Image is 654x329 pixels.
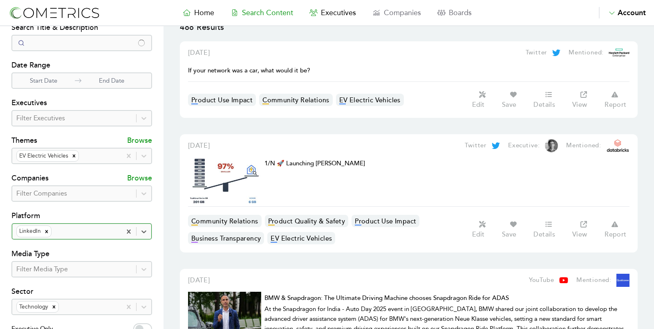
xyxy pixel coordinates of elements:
[336,94,404,106] a: EV Electric Vehicles
[11,286,152,299] h4: Sector
[265,215,349,227] a: Product Quality & Safety
[605,230,626,239] p: Report
[11,135,37,148] h4: Themes
[264,160,365,167] span: 1/N 🚀 Launching [PERSON_NAME]
[568,90,600,110] a: View
[11,210,152,223] h4: Platform
[384,8,421,17] span: Companies
[533,101,555,109] p: Details
[11,248,152,261] h4: Media Type
[188,215,262,227] a: Community Relations
[568,274,629,287] a: Mentioned:
[17,226,42,237] div: LinkedIn
[529,90,568,110] a: Details
[599,7,646,18] button: Account
[568,220,600,239] a: View
[17,151,69,161] div: EV Electric Vehicles
[11,22,152,35] h4: Search Title & Description
[180,22,638,41] p: 488 Results
[17,302,49,312] div: Technology
[11,97,152,110] h4: Executives
[301,7,364,18] a: Executives
[526,48,548,58] p: Twitter
[188,157,261,206] img: Cometrics Content Result Image
[188,276,210,284] span: [DATE]
[529,275,554,285] p: YouTube
[175,7,222,18] a: Home
[69,151,78,161] div: Remove EV Electric Vehicles
[188,232,264,244] a: Business Transparency
[188,275,210,285] a: [DATE]
[259,94,333,106] a: Community Relations
[472,101,484,109] p: Edit
[572,230,587,239] p: View
[566,141,601,151] p: Mentioned:
[364,7,429,18] a: Companies
[502,101,517,109] p: Save
[11,172,49,185] h4: Companies
[529,220,568,239] a: Details
[194,8,214,17] span: Home
[222,7,301,18] a: Search Content
[508,141,540,151] p: Executive:
[188,48,210,58] a: [DATE]
[127,135,152,148] p: Browse
[321,8,356,17] span: Executives
[576,275,611,285] p: Mentioned:
[449,8,472,17] span: Boards
[502,230,517,239] p: Save
[138,40,145,46] svg: Results are loading
[42,226,51,237] div: Remove LinkedIn
[188,94,256,106] a: Product Use Impact
[127,172,152,185] p: Browse
[11,35,152,51] input: Search
[465,141,487,151] p: Twitter
[618,8,646,17] span: Account
[429,7,480,18] a: Boards
[264,294,509,302] span: BMW & Snapdragon: The Ultimate Driving Machine chooses Snapdragon Ride for ADAS
[352,215,419,227] a: Product Use Impact
[12,76,75,86] p: Start Date
[605,101,626,109] p: Report
[242,8,293,17] span: Search Content
[49,302,58,312] div: Remove Technology
[468,220,497,239] button: Edit
[472,230,484,239] p: Edit
[8,5,100,20] img: logo-refresh-RPX2ODFg.svg
[560,46,629,59] a: Mentioned:
[569,48,604,58] p: Mentioned:
[81,76,142,86] p: End Date
[11,59,152,72] h4: Date Range
[188,49,210,57] span: [DATE]
[188,67,310,74] span: If your network was a car, what would it be?
[188,141,210,151] a: [DATE]
[468,90,497,110] button: Edit
[572,101,587,109] p: View
[558,139,629,152] a: Mentioned:
[267,232,335,244] a: EV Electric Vehicles
[533,230,555,239] p: Details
